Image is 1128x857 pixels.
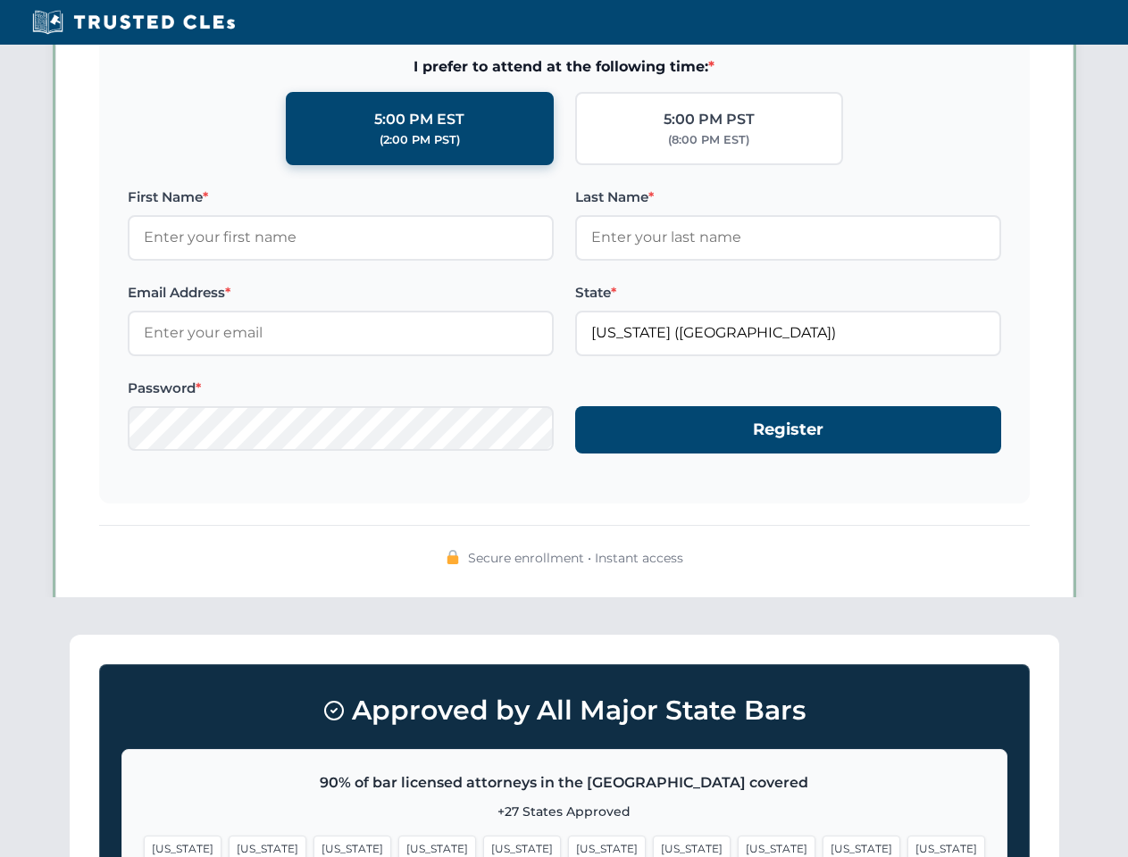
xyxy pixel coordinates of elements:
[128,311,554,355] input: Enter your email
[575,311,1001,355] input: Florida (FL)
[668,131,749,149] div: (8:00 PM EST)
[380,131,460,149] div: (2:00 PM PST)
[144,771,985,795] p: 90% of bar licensed attorneys in the [GEOGRAPHIC_DATA] covered
[468,548,683,568] span: Secure enrollment • Instant access
[121,686,1007,735] h3: Approved by All Major State Bars
[575,187,1001,208] label: Last Name
[128,187,554,208] label: First Name
[128,215,554,260] input: Enter your first name
[144,802,985,821] p: +27 States Approved
[128,55,1001,79] span: I prefer to attend at the following time:
[446,550,460,564] img: 🔒
[27,9,240,36] img: Trusted CLEs
[374,108,464,131] div: 5:00 PM EST
[664,108,755,131] div: 5:00 PM PST
[575,406,1001,453] button: Register
[575,215,1001,260] input: Enter your last name
[575,282,1001,304] label: State
[128,378,554,399] label: Password
[128,282,554,304] label: Email Address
